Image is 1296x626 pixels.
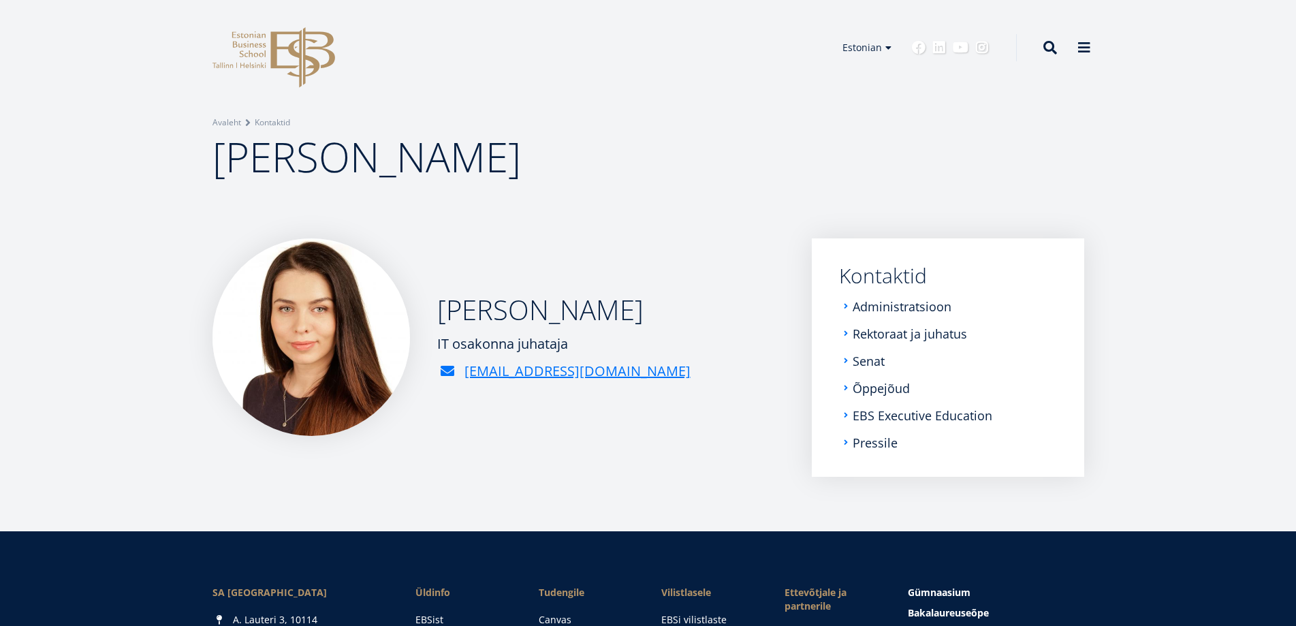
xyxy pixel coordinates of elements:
[912,41,926,54] a: Facebook
[853,327,967,341] a: Rektoraat ja juhatus
[932,41,946,54] a: Linkedin
[853,300,951,313] a: Administratsioon
[908,606,989,619] span: Bakalaureuseõpe
[975,41,989,54] a: Instagram
[415,586,511,599] span: Üldinfo
[437,334,691,354] div: IT osakonna juhataja
[539,586,635,599] a: Tudengile
[953,41,968,54] a: Youtube
[853,354,885,368] a: Senat
[853,381,910,395] a: Õppejõud
[785,586,881,613] span: Ettevõtjale ja partnerile
[853,409,992,422] a: EBS Executive Education
[212,586,388,599] div: SA [GEOGRAPHIC_DATA]
[908,586,970,599] span: Gümnaasium
[212,238,410,436] img: Mari-Liis
[661,586,757,599] span: Vilistlasele
[212,116,241,129] a: Avaleht
[437,293,691,327] h2: [PERSON_NAME]
[853,436,898,450] a: Pressile
[212,129,521,185] span: [PERSON_NAME]
[908,586,1084,599] a: Gümnaasium
[464,361,691,381] a: [EMAIL_ADDRESS][DOMAIN_NAME]
[908,606,1084,620] a: Bakalaureuseõpe
[839,266,1057,286] a: Kontaktid
[255,116,290,129] a: Kontaktid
